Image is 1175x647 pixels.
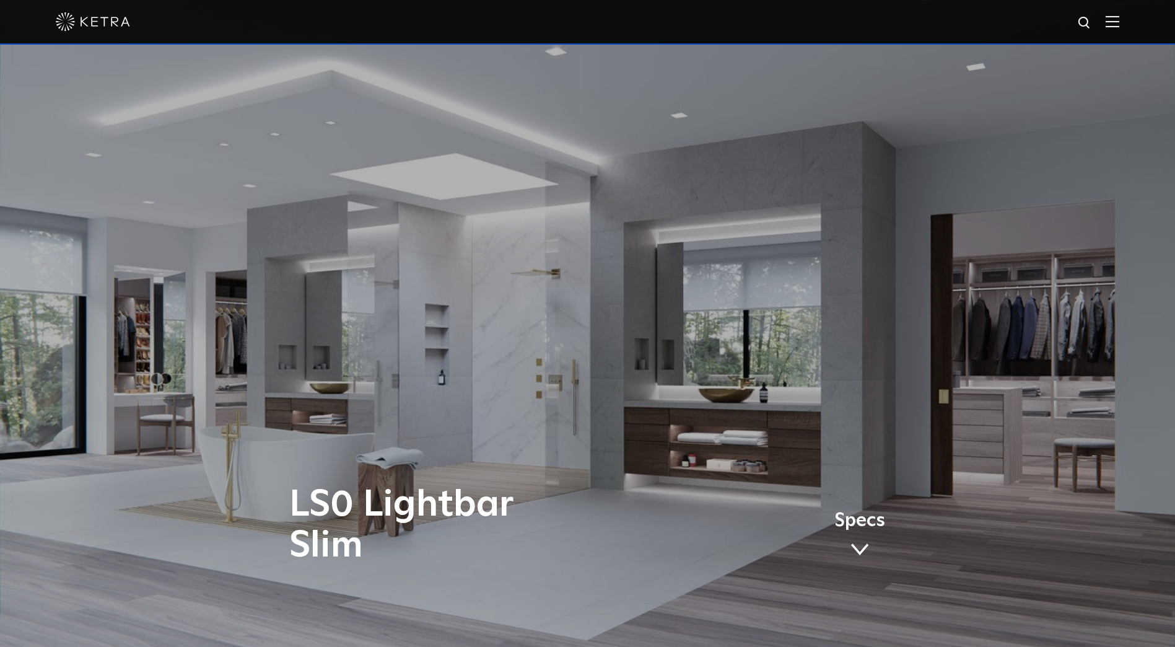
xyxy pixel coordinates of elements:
[1106,15,1119,27] img: Hamburger%20Nav.svg
[834,512,885,530] span: Specs
[834,512,885,560] a: Specs
[56,12,130,31] img: ketra-logo-2019-white
[289,485,639,566] h1: LS0 Lightbar Slim
[1077,15,1093,31] img: search icon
